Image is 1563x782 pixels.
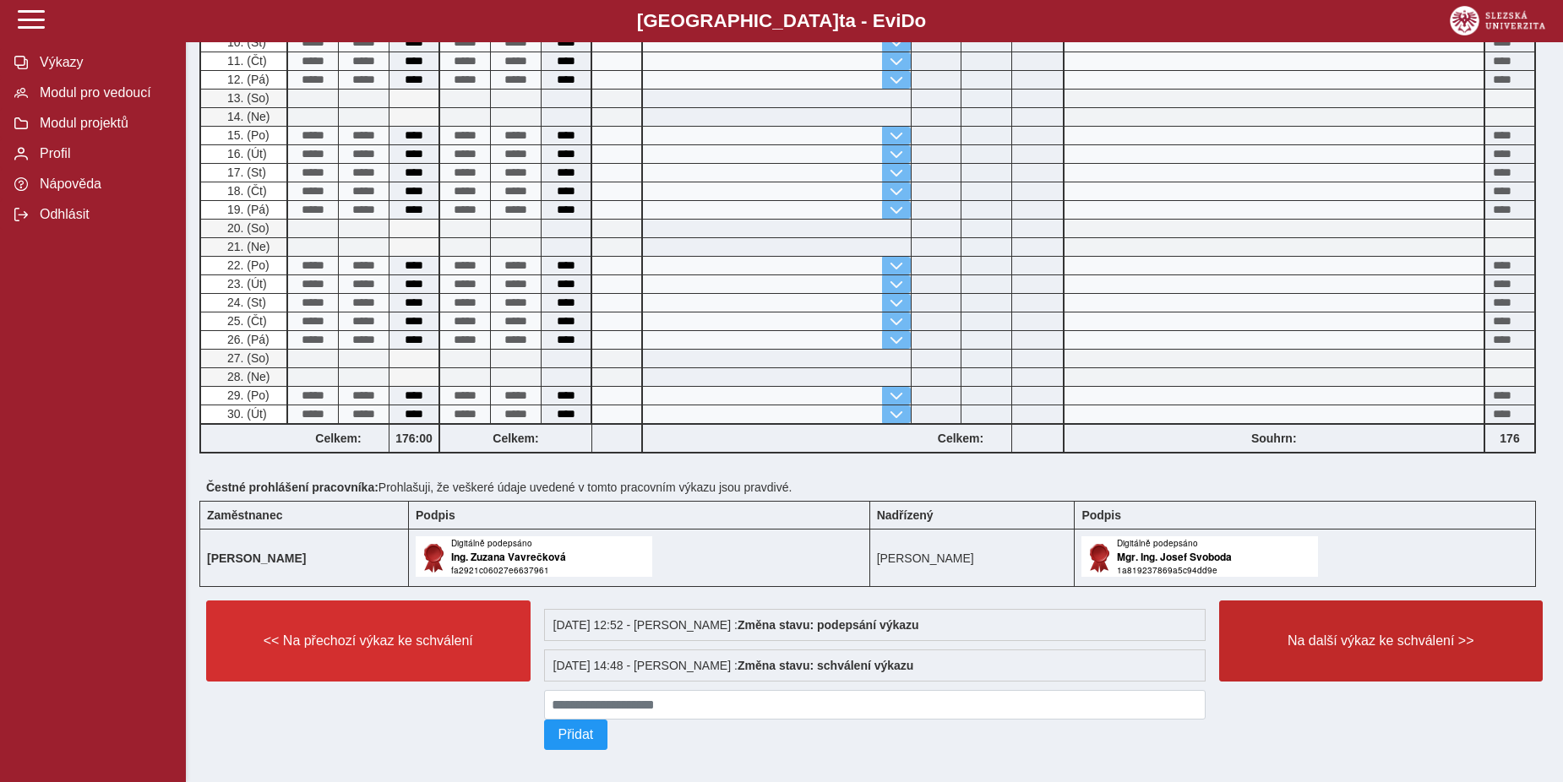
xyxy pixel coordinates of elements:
[206,481,378,494] b: Čestné prohlášení pracovníka:
[738,659,914,672] b: Změna stavu: schválení výkazu
[1081,536,1318,577] img: Digitálně podepsáno uživatelem
[224,370,270,383] span: 28. (Ne)
[224,296,266,309] span: 24. (St)
[869,529,1075,587] td: [PERSON_NAME]
[389,432,438,445] b: 176:00
[199,474,1549,501] div: Prohlašuji, že veškeré údaje uvedené v tomto pracovním výkazu jsou pravdivé.
[901,10,914,31] span: D
[206,600,531,682] button: << Na přechozí výkaz ke schválení
[224,35,266,49] span: 10. (St)
[224,91,270,105] span: 13. (So)
[224,407,267,421] span: 30. (Út)
[558,727,594,742] span: Přidat
[224,54,267,68] span: 11. (Čt)
[738,618,919,632] b: Změna stavu: podepsání výkazu
[35,146,172,161] span: Profil
[51,10,1512,32] b: [GEOGRAPHIC_DATA] a - Evi
[1251,432,1297,445] b: Souhrn:
[224,147,267,160] span: 16. (Út)
[224,221,270,235] span: 20. (So)
[839,10,845,31] span: t
[224,110,270,123] span: 14. (Ne)
[915,10,927,31] span: o
[1219,600,1544,682] button: Na další výkaz ke schválení >>
[911,432,1011,445] b: Celkem:
[1234,633,1529,649] span: Na další výkaz ke schválení >>
[207,551,306,565] b: [PERSON_NAME]
[224,314,267,328] span: 25. (Čt)
[1485,432,1534,445] b: 176
[35,176,172,192] span: Nápověda
[544,720,608,750] button: Přidat
[224,128,270,142] span: 15. (Po)
[35,55,172,70] span: Výkazy
[416,536,652,577] img: Digitálně podepsáno uživatelem
[416,508,455,522] b: Podpis
[35,85,172,100] span: Modul pro vedoucí
[221,633,516,649] span: << Na přechozí výkaz ke schválení
[207,508,282,522] b: Zaměstnanec
[440,432,591,445] b: Celkem:
[224,258,270,272] span: 22. (Po)
[224,277,267,291] span: 23. (Út)
[224,203,270,216] span: 19. (Pá)
[35,116,172,131] span: Modul projektů
[224,388,270,402] span: 29. (Po)
[1081,508,1121,522] b: Podpis
[224,333,270,346] span: 26. (Pá)
[224,184,267,198] span: 18. (Čt)
[1450,6,1545,35] img: logo_web_su.png
[224,240,270,253] span: 21. (Ne)
[224,166,266,179] span: 17. (St)
[224,73,270,86] span: 12. (Pá)
[35,207,172,222] span: Odhlásit
[544,609,1206,641] div: [DATE] 12:52 - [PERSON_NAME] :
[544,649,1206,682] div: [DATE] 14:48 - [PERSON_NAME] :
[877,508,934,522] b: Nadřízený
[224,351,270,365] span: 27. (So)
[288,432,389,445] b: Celkem:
